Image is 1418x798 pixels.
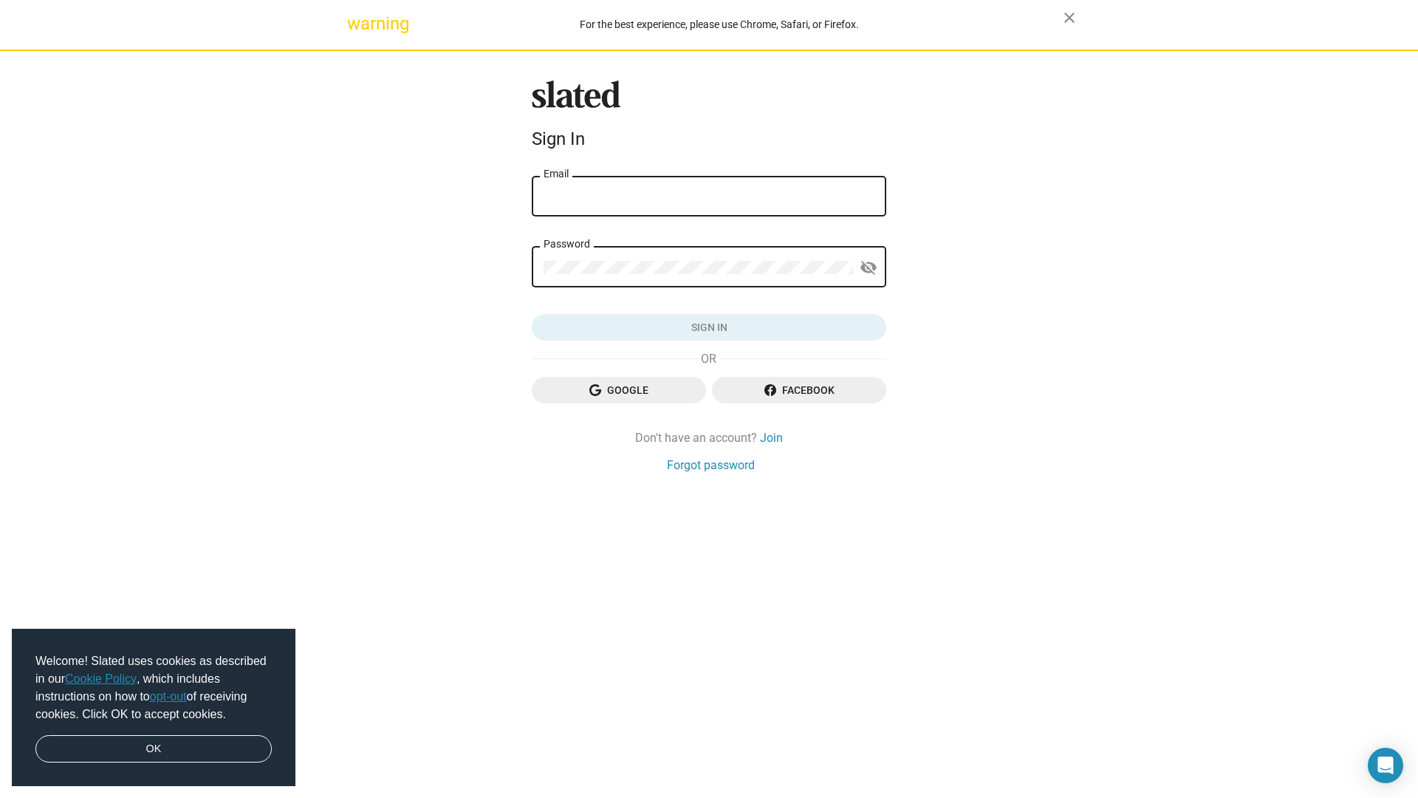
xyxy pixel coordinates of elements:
mat-icon: visibility_off [860,256,877,279]
div: cookieconsent [12,629,295,787]
span: Facebook [724,377,874,403]
div: Don't have an account? [532,430,886,446]
div: Sign In [532,129,886,149]
div: Open Intercom Messenger [1368,748,1403,783]
span: Welcome! Slated uses cookies as described in our , which includes instructions on how to of recei... [35,652,272,723]
a: opt-out [150,690,187,703]
sl-branding: Sign In [532,81,886,156]
button: Google [532,377,706,403]
mat-icon: close [1061,9,1078,27]
button: Facebook [712,377,886,403]
a: Forgot password [667,457,755,473]
a: Join [760,430,783,446]
a: Cookie Policy [65,672,137,685]
div: For the best experience, please use Chrome, Safari, or Firefox. [375,15,1063,35]
span: Google [544,377,694,403]
a: dismiss cookie message [35,735,272,763]
mat-icon: warning [347,15,365,33]
button: Show password [854,253,883,283]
